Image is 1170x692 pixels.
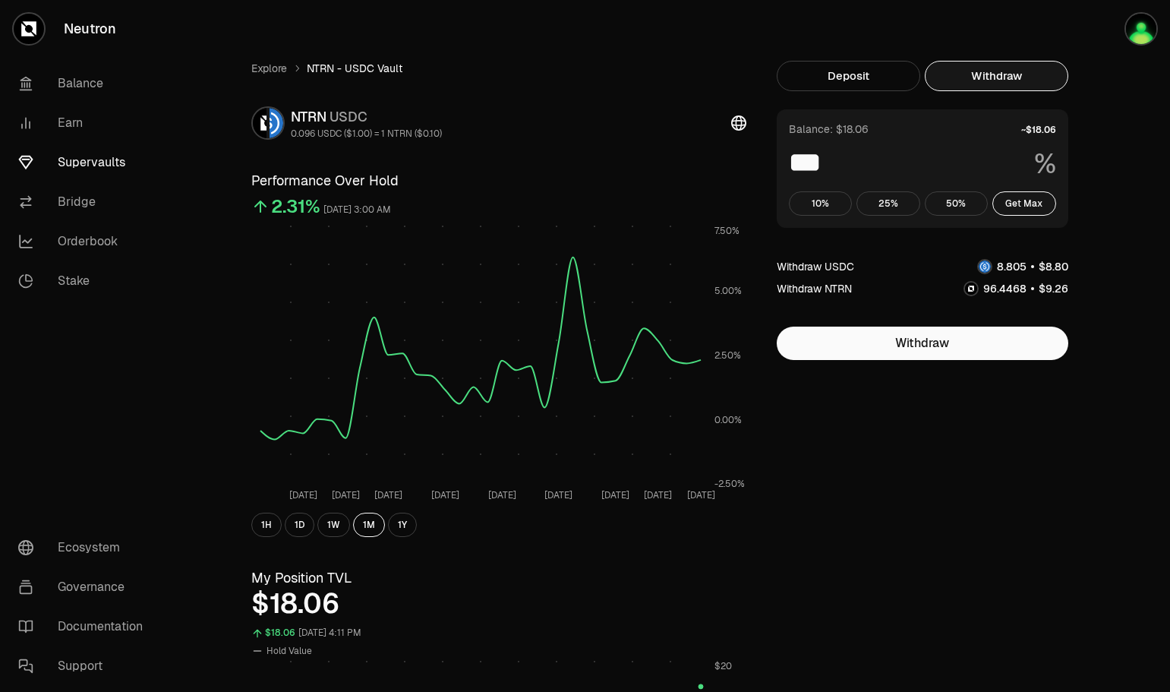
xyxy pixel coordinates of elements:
[251,513,282,537] button: 1H
[777,259,854,274] div: Withdraw USDC
[271,194,320,219] div: 2.31%
[979,261,991,273] img: USDC Logo
[6,64,164,103] a: Balance
[330,108,367,125] span: USDC
[714,414,742,426] tspan: 0.00%
[6,261,164,301] a: Stake
[291,106,442,128] div: NTRN
[777,281,852,296] div: Withdraw NTRN
[331,489,359,501] tspan: [DATE]
[487,489,516,501] tspan: [DATE]
[856,191,920,216] button: 25%
[714,349,741,362] tspan: 2.50%
[714,285,742,297] tspan: 5.00%
[251,567,746,589] h3: My Position TVL
[6,143,164,182] a: Supervaults
[714,478,745,490] tspan: -2.50%
[777,327,1068,360] button: Withdraw
[686,489,714,501] tspan: [DATE]
[965,283,977,295] img: NTRN Logo
[925,61,1068,91] button: Withdraw
[251,61,287,76] a: Explore
[317,513,350,537] button: 1W
[6,607,164,646] a: Documentation
[644,489,672,501] tspan: [DATE]
[925,191,989,216] button: 50%
[307,61,402,76] span: NTRN - USDC Vault
[323,201,391,219] div: [DATE] 3:00 AM
[270,108,283,138] img: USDC Logo
[6,103,164,143] a: Earn
[291,128,442,140] div: 0.096 USDC ($1.00) = 1 NTRN ($0.10)
[6,646,164,686] a: Support
[251,170,746,191] h3: Performance Over Hold
[285,513,314,537] button: 1D
[265,624,295,642] div: $18.06
[1126,14,1156,44] img: 0xEvilPixie (DROP,Neutron)
[789,191,853,216] button: 10%
[374,489,402,501] tspan: [DATE]
[714,225,740,237] tspan: 7.50%
[6,182,164,222] a: Bridge
[251,61,746,76] nav: breadcrumb
[992,191,1056,216] button: Get Max
[6,567,164,607] a: Governance
[430,489,459,501] tspan: [DATE]
[777,61,920,91] button: Deposit
[253,108,266,138] img: NTRN Logo
[289,489,317,501] tspan: [DATE]
[298,624,361,642] div: [DATE] 4:11 PM
[789,122,869,137] div: Balance: $18.06
[544,489,572,501] tspan: [DATE]
[251,589,746,619] div: $18.06
[6,528,164,567] a: Ecosystem
[353,513,385,537] button: 1M
[388,513,417,537] button: 1Y
[601,489,629,501] tspan: [DATE]
[714,660,732,672] tspan: $20
[6,222,164,261] a: Orderbook
[266,645,312,657] span: Hold Value
[1034,149,1056,179] span: %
